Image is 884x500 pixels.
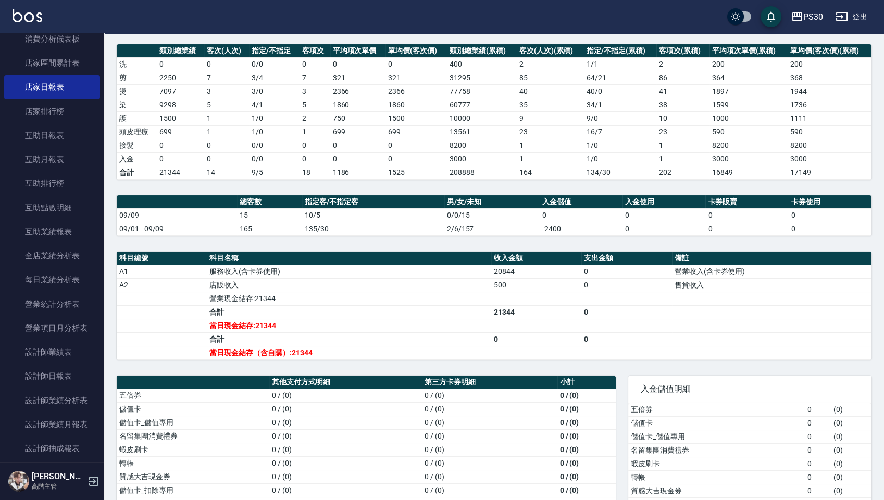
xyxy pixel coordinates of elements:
th: 客次(人次)(累積) [517,44,584,58]
td: 3 / 0 [249,84,299,98]
td: 0 [157,152,204,166]
a: 互助業績報表 [4,220,100,244]
td: 營業現金結存:21344 [207,292,491,305]
td: 1 [656,139,709,152]
td: 0 [330,57,386,71]
td: 0 [300,152,330,166]
td: 400 [447,57,517,71]
th: 客次(人次) [204,44,249,58]
td: A1 [117,265,207,278]
a: 設計師抽成報表 [4,436,100,460]
a: 店家區間累計表 [4,51,100,75]
td: 0 / (0) [557,443,616,456]
td: 0 [157,57,204,71]
th: 卡券販賣 [705,195,788,209]
a: 互助排行榜 [4,171,100,195]
td: 0 / (0) [557,416,616,429]
td: 合計 [117,166,157,179]
td: 0 [581,265,671,278]
td: 18 [300,166,330,179]
a: 互助日報表 [4,123,100,147]
td: 0 [805,416,831,430]
a: 消費分析儀表板 [4,27,100,51]
td: 40 [517,84,584,98]
td: ( 0 ) [831,484,871,497]
th: 其他支付方式明細 [269,376,422,389]
a: 設計師業績分析表 [4,389,100,413]
th: 收入金額 [491,252,581,265]
a: 互助月報表 [4,147,100,171]
td: 蝦皮刷卡 [628,457,805,470]
td: 入金 [117,152,157,166]
td: 服務收入(含卡券使用) [207,265,491,278]
th: 入金儲值 [540,195,622,209]
a: 營業統計分析表 [4,292,100,316]
td: 0 / (0) [269,456,422,470]
td: 0 / (0) [269,443,422,456]
td: 五倍券 [628,403,805,417]
th: 客項次 [300,44,330,58]
td: 儲值卡_扣除專用 [117,483,269,497]
th: 指定/不指定(累積) [584,44,656,58]
td: 1 [204,111,249,125]
img: Person [8,471,29,492]
td: 9298 [157,98,204,111]
td: 燙 [117,84,157,98]
td: 31295 [447,71,517,84]
td: 321 [330,71,386,84]
a: 每日業績分析表 [4,268,100,292]
td: 3000 [447,152,517,166]
button: 登出 [831,7,871,27]
td: 0 / (0) [269,416,422,429]
h5: [PERSON_NAME] [32,471,85,482]
td: 3 / 4 [249,71,299,84]
div: PS30 [803,10,823,23]
td: 7 [204,71,249,84]
td: 0 / (0) [422,402,557,416]
td: 頭皮理療 [117,125,157,139]
td: ( 0 ) [831,416,871,430]
td: ( 0 ) [831,443,871,457]
td: 1860 [330,98,386,111]
td: 名留集團消費禮券 [117,429,269,443]
td: 售貨收入 [672,278,871,292]
td: 200 [788,57,871,71]
td: 0 / (0) [422,416,557,429]
td: 1736 [788,98,871,111]
td: 2 [300,111,330,125]
td: 剪 [117,71,157,84]
td: 16849 [709,166,788,179]
td: 0 [805,470,831,484]
th: 指定客/不指定客 [302,195,444,209]
td: 1 [517,152,584,166]
img: Logo [13,9,42,22]
td: 0 / (0) [557,470,616,483]
td: 0 [805,430,831,443]
td: 0 / 0 [249,152,299,166]
td: 0 [805,403,831,417]
td: 2 [656,57,709,71]
th: 總客數 [237,195,302,209]
td: 41 [656,84,709,98]
td: 0 [540,208,622,222]
th: 入金使用 [622,195,705,209]
td: 17149 [788,166,871,179]
td: 20844 [491,265,581,278]
td: 364 [709,71,788,84]
td: 0 / 0 [249,139,299,152]
td: 500 [491,278,581,292]
td: 34 / 1 [584,98,656,111]
td: 1111 [788,111,871,125]
td: 10000 [447,111,517,125]
td: 3000 [788,152,871,166]
button: save [761,6,781,27]
td: 164 [517,166,584,179]
td: 1500 [157,111,204,125]
td: 7097 [157,84,204,98]
td: 21344 [157,166,204,179]
td: 0 / (0) [422,443,557,456]
td: 0 / (0) [422,456,557,470]
td: 0 [581,305,671,319]
td: 0 [204,139,249,152]
td: 0 / (0) [422,429,557,443]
